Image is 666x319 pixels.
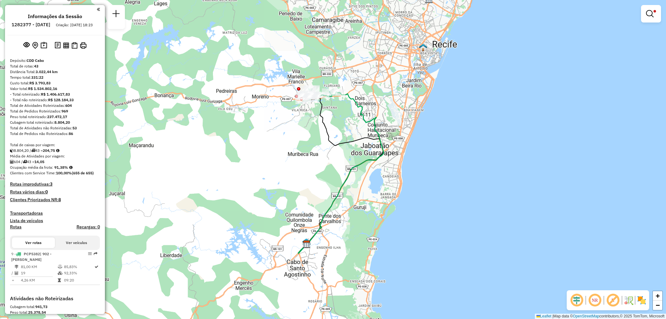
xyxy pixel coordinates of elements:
[10,80,100,86] div: Custo total:
[12,22,50,27] h6: 1282377 - [DATE]
[654,10,656,12] span: Filtro Ativo
[11,252,52,262] span: | 902 - [PERSON_NAME]
[28,86,57,91] strong: R$ 1.534.802,16
[10,197,100,202] h4: Clientes Priorizados NR:
[569,293,584,308] span: Ocultar deslocamento
[69,131,73,136] strong: 86
[97,6,100,13] a: Clique aqui para minimizar o painel
[536,314,551,318] a: Leaflet
[56,171,72,175] strong: 100,00%
[64,264,94,270] td: 85,83%
[12,237,55,248] button: Ver rotas
[10,114,100,120] div: Peso total roteirizado:
[58,265,62,269] i: % de utilização do peso
[11,252,52,262] span: 9 -
[10,75,100,80] div: Tempo total:
[10,108,100,114] div: Total de Pedidos Roteirizados:
[419,43,427,52] img: Recife
[10,63,100,69] div: Total de rotas:
[535,314,666,319] div: Map data © contributors,© 2025 TomTom, Microsoft
[10,218,100,223] h4: Lista de veículos
[72,171,94,175] strong: (655 de 655)
[10,58,100,63] div: Depósito:
[41,92,70,97] strong: R$ 1.406.617,83
[24,252,40,256] span: PCP5382
[21,264,57,270] td: 81,00 KM
[64,277,94,283] td: 09:20
[72,126,77,130] strong: 53
[10,120,100,125] div: Cubagem total roteirizado:
[656,301,660,309] span: −
[624,295,634,305] img: Fluxo de ruas
[10,131,100,137] div: Total de Pedidos não Roteirizados:
[10,304,100,310] div: Cubagem total:
[10,310,100,315] div: Peso total:
[79,41,88,50] button: Imprimir Rotas
[15,271,18,275] i: Total de Atividades
[587,293,602,308] span: Ocultar NR
[53,41,62,50] button: Logs desbloquear sessão
[58,197,61,202] strong: 8
[45,189,48,195] strong: 0
[10,165,53,170] span: Ocupação média da frota:
[50,181,52,187] strong: 3
[573,314,599,318] a: OpenStreetMap
[10,159,100,165] div: 604 / 43 =
[36,69,58,74] strong: 3.022,44 km
[10,296,100,302] h4: Atividades não Roteirizadas
[62,109,68,113] strong: 969
[11,270,14,276] td: /
[10,160,14,164] i: Total de Atividades
[653,291,662,301] a: Zoom in
[10,182,100,187] h4: Rotas improdutivas:
[10,92,100,97] div: - Total roteirizado:
[28,13,82,19] h4: Informações da Sessão
[10,149,14,152] i: Cubagem total roteirizado
[21,270,57,276] td: 19
[10,142,100,148] div: Total de caixas por viagem:
[53,22,95,28] div: Criação: [DATE] 18:23
[43,148,55,153] strong: 204,75
[23,160,27,164] i: Total de rotas
[31,41,39,50] button: Centralizar mapa no depósito ou ponto de apoio
[22,40,31,50] button: Exibir sessão original
[70,41,79,50] button: Visualizar Romaneio
[88,252,92,256] em: Opções
[644,7,659,20] a: Exibir filtros
[27,58,44,63] strong: CDD Cabo
[54,120,70,125] strong: 8.804,20
[10,125,100,131] div: Total de Atividades não Roteirizadas:
[10,189,100,195] h4: Rotas vários dias:
[552,314,553,318] span: |
[303,240,311,248] img: CDD Cabo
[21,277,57,283] td: 4,26 KM
[47,114,67,119] strong: 237.472,17
[10,224,22,230] a: Rotas
[56,149,59,152] i: Meta Caixas/viagem: 191,69 Diferença: 13,06
[605,293,620,308] span: Exibir rótulo
[656,292,660,300] span: +
[31,149,35,152] i: Total de rotas
[637,295,647,305] img: Exibir/Ocultar setores
[58,271,62,275] i: % de utilização da cubagem
[10,148,100,153] div: 8.804,20 / 43 =
[34,159,44,164] strong: 14,05
[110,7,122,22] a: Nova sessão e pesquisa
[39,41,48,50] button: Painel de Sugestão
[94,252,97,256] em: Rota exportada
[54,165,68,170] strong: 91,38%
[55,237,98,248] button: Ver veículos
[10,153,100,159] div: Média de Atividades por viagem:
[11,277,14,283] td: =
[28,310,46,315] strong: 25.378,54
[10,103,100,108] div: Total de Atividades Roteirizadas:
[653,301,662,310] a: Zoom out
[302,238,310,246] img: 309 UDC Light CDD Cabo
[58,278,61,282] i: Tempo total em rota
[15,265,18,269] i: Distância Total
[62,41,70,49] button: Visualizar relatório de Roteirização
[10,86,100,92] div: Valor total:
[64,270,94,276] td: 92,33%
[76,224,100,230] h4: Recargas: 0
[69,166,72,169] em: Média calculada utilizando a maior ocupação (%Peso ou %Cubagem) de cada rota da sessão. Rotas cro...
